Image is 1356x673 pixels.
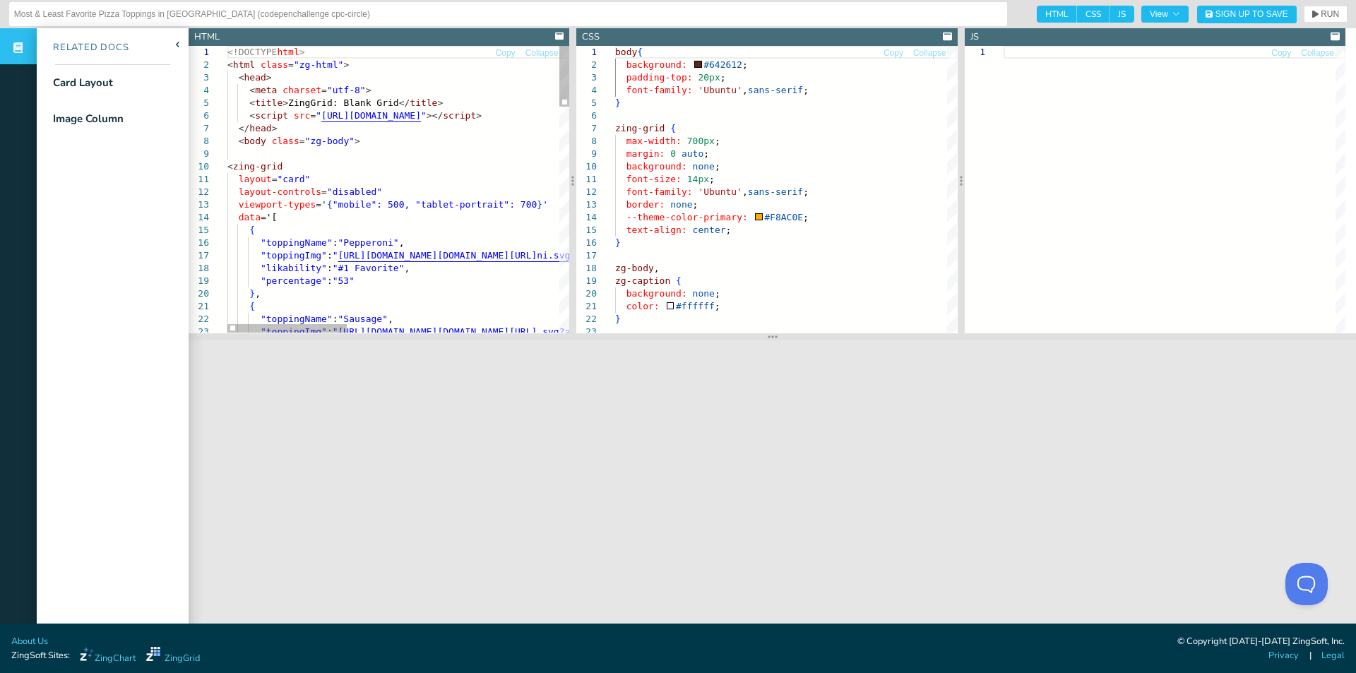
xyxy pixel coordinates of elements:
span: font-size: [626,174,682,184]
div: 23 [189,326,209,338]
span: class [261,59,288,70]
div: 13 [189,198,209,211]
span: = [321,186,327,197]
span: --theme-color-primary: [626,212,748,222]
div: Related Docs [37,41,129,55]
span: </ [399,97,410,108]
span: ; [715,288,720,299]
span: { [671,123,677,133]
span: { [249,225,255,235]
div: 17 [189,249,209,262]
div: 18 [189,262,209,275]
span: HTML [1037,6,1077,23]
button: Copy [883,47,904,60]
span: #ffffff [676,301,715,311]
div: 11 [576,173,597,186]
span: data [239,212,261,222]
span: "zg-html" [294,59,343,70]
span: > [299,47,305,57]
span: > [282,97,288,108]
span: " [316,110,321,121]
div: 5 [576,97,597,109]
span: [URL][DOMAIN_NAME] [321,110,421,121]
span: zg-body [615,263,654,273]
span: sans-serif [748,186,803,197]
span: Collapse [1301,49,1334,57]
span: Copy [1271,49,1291,57]
span: "mobile": 500, "tablet-portrait": 700 [333,199,537,210]
div: 14 [576,211,597,224]
span: 700px [687,136,715,146]
span: <!DOCTYPE [227,47,277,57]
div: 6 [576,109,597,122]
span: background: [626,288,687,299]
div: CSS [582,30,600,44]
span: > [343,59,349,70]
span: } [537,199,542,210]
span: Collapse [913,49,946,57]
div: 1 [965,46,985,59]
span: "Pepperoni" [338,237,399,248]
div: © Copyright [DATE]-[DATE] ZingSoft, Inc. [1177,635,1345,649]
span: = [321,85,327,95]
div: 18 [576,262,597,275]
span: , [742,85,748,95]
span: src [294,110,310,121]
span: { [249,301,255,311]
div: 4 [189,84,209,97]
span: meta [255,85,277,95]
span: ; [742,59,748,70]
span: = [261,212,266,222]
span: ></ [427,110,443,121]
div: 9 [576,148,597,160]
span: body [615,47,637,57]
span: background: [626,161,687,172]
span: ; [720,72,726,83]
span: "toppingName" [261,314,333,324]
div: 2 [189,59,209,71]
div: 23 [576,326,597,338]
span: title [255,97,282,108]
span: ' [321,199,327,210]
span: text-align: [626,225,687,235]
div: 20 [189,287,209,300]
a: ZingGrid [146,647,200,665]
span: Collapse [525,49,559,57]
div: Image Column [53,111,124,127]
span: } [615,237,621,248]
div: 10 [576,160,597,173]
span: = [310,110,316,121]
span: } [615,314,621,324]
div: 22 [189,313,209,326]
div: 20 [576,287,597,300]
div: 1 [576,46,597,59]
span: " [333,250,338,261]
span: JS [1110,6,1134,23]
span: none [671,199,693,210]
span: , [399,237,405,248]
button: RUN [1304,6,1348,23]
button: Collapse [912,47,947,60]
span: </ [239,123,250,133]
div: 2 [576,59,597,71]
span: none [693,161,715,172]
div: JS [970,30,979,44]
span: layout-controls [239,186,321,197]
span: RUN [1321,10,1339,18]
div: 7 [576,122,597,135]
span: = [299,136,305,146]
span: ni.svg?alt=media&token=037b2a66-47cd-42b1-9753-fd9 [537,250,813,261]
span: #F8AC0E [765,212,804,222]
span: #642612 [703,59,742,70]
div: 14 [189,211,209,224]
span: zing-grid [233,161,282,172]
span: ; [709,174,715,184]
span: , [255,288,261,299]
span: body [244,136,266,146]
span: color: [626,301,660,311]
span: head [244,72,266,83]
span: < [249,110,255,121]
span: charset [282,85,321,95]
a: Privacy [1268,649,1299,662]
span: zing-grid [615,123,665,133]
